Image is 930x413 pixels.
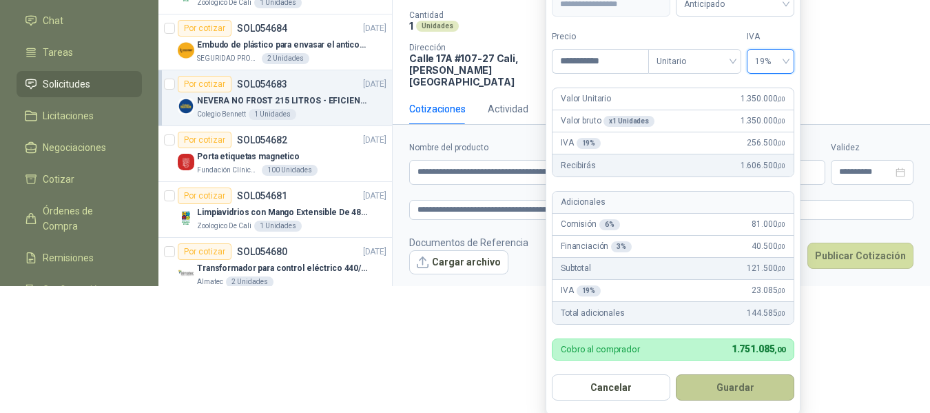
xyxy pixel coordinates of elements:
[561,92,611,105] p: Valor Unitario
[752,218,785,231] span: 81.000
[577,138,601,149] div: 19 %
[249,109,296,120] div: 1 Unidades
[561,137,601,150] p: IVA
[43,140,106,155] span: Negociaciones
[807,243,913,269] button: Publicar Cotización
[409,52,557,88] p: Calle 17A #107-27 Cali , [PERSON_NAME][GEOGRAPHIC_DATA]
[262,53,309,64] div: 2 Unidades
[577,285,601,296] div: 19 %
[777,117,785,125] span: ,00
[178,243,231,260] div: Por cotizar
[254,221,302,232] div: 1 Unidades
[43,45,73,60] span: Tareas
[409,10,586,20] p: Cantidad
[197,221,251,232] p: Zoologico De Cali
[747,30,794,43] label: IVA
[158,14,392,70] a: Por cotizarSOL054684[DATE] Company LogoEmbudo de plástico para envasar el anticorrosivo / lubrica...
[561,114,654,128] p: Valor bruto
[262,165,318,176] div: 100 Unidades
[363,190,386,203] p: [DATE]
[603,116,654,127] div: x 1 Unidades
[17,134,142,161] a: Negociaciones
[43,250,94,265] span: Remisiones
[747,262,785,275] span: 121.500
[777,139,785,147] span: ,00
[17,245,142,271] a: Remisiones
[409,141,633,154] label: Nombre del producto
[178,76,231,92] div: Por cotizar
[178,210,194,226] img: Company Logo
[158,126,392,182] a: Por cotizarSOL054682[DATE] Company LogoPorta etiquetas magneticoFundación Clínica Shaio100 Unidades
[197,276,223,288] p: Almatec
[43,108,94,123] span: Licitaciones
[197,94,369,108] p: NEVERA NO FROST 215 LITROS - EFICIENCIA ENERGETICA A
[197,165,259,176] p: Fundación Clínica Shaio
[755,51,786,72] span: 19%
[237,23,287,33] p: SOL054684
[611,241,632,252] div: 3 %
[237,79,287,89] p: SOL054683
[741,92,785,105] span: 1.350.000
[178,132,231,148] div: Por cotizar
[237,135,287,145] p: SOL054682
[599,219,620,230] div: 6 %
[43,172,74,187] span: Cotizar
[226,276,273,288] div: 2 Unidades
[741,159,785,172] span: 1.606.500
[363,78,386,91] p: [DATE]
[747,137,785,150] span: 256.500
[777,287,785,294] span: ,00
[777,162,785,170] span: ,00
[17,198,142,239] a: Órdenes de Compra
[752,284,785,297] span: 23.085
[43,13,63,28] span: Chat
[178,188,231,204] div: Por cotizar
[777,221,785,228] span: ,00
[158,238,392,294] a: Por cotizarSOL054680[DATE] Company LogoTransformador para control eléctrico 440/220/110 - 45O VA....
[17,39,142,66] a: Tareas
[17,103,142,129] a: Licitaciones
[158,70,392,126] a: Por cotizarSOL054683[DATE] Company LogoNEVERA NO FROST 215 LITROS - EFICIENCIA ENERGETICA AColegi...
[561,196,605,209] p: Adicionales
[409,101,466,117] div: Cotizaciones
[777,265,785,272] span: ,00
[178,265,194,282] img: Company Logo
[488,101,528,117] div: Actividad
[561,284,601,297] p: IVA
[676,374,794,401] button: Guardar
[561,240,632,253] p: Financiación
[17,276,142,303] a: Configuración
[409,235,528,250] p: Documentos de Referencia
[363,22,386,35] p: [DATE]
[197,262,369,275] p: Transformador para control eléctrico 440/220/110 - 45O VA.
[363,134,386,147] p: [DATE]
[409,250,508,275] button: Cargar archivo
[363,245,386,259] p: [DATE]
[197,39,369,52] p: Embudo de plástico para envasar el anticorrosivo / lubricante
[197,109,246,120] p: Colegio Bennett
[178,20,231,37] div: Por cotizar
[237,191,287,201] p: SOL054681
[158,182,392,238] a: Por cotizarSOL054681[DATE] Company LogoLimpiavidrios con Mango Extensible De 48 a 78 cmZoologico ...
[561,159,596,172] p: Recibirás
[43,282,103,297] span: Configuración
[416,21,459,32] div: Unidades
[43,77,90,92] span: Solicitudes
[561,345,640,354] p: Cobro al comprador
[178,98,194,114] img: Company Logo
[409,43,557,52] p: Dirección
[747,307,785,320] span: 144.585
[178,42,194,59] img: Company Logo
[197,206,369,219] p: Limpiavidrios con Mango Extensible De 48 a 78 cm
[777,95,785,103] span: ,00
[43,203,129,234] span: Órdenes de Compra
[17,8,142,34] a: Chat
[657,51,733,72] span: Unitario
[197,150,300,163] p: Porta etiquetas magnetico
[561,262,591,275] p: Subtotal
[561,218,620,231] p: Comisión
[561,307,625,320] p: Total adicionales
[17,71,142,97] a: Solicitudes
[552,30,648,43] label: Precio
[552,374,670,401] button: Cancelar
